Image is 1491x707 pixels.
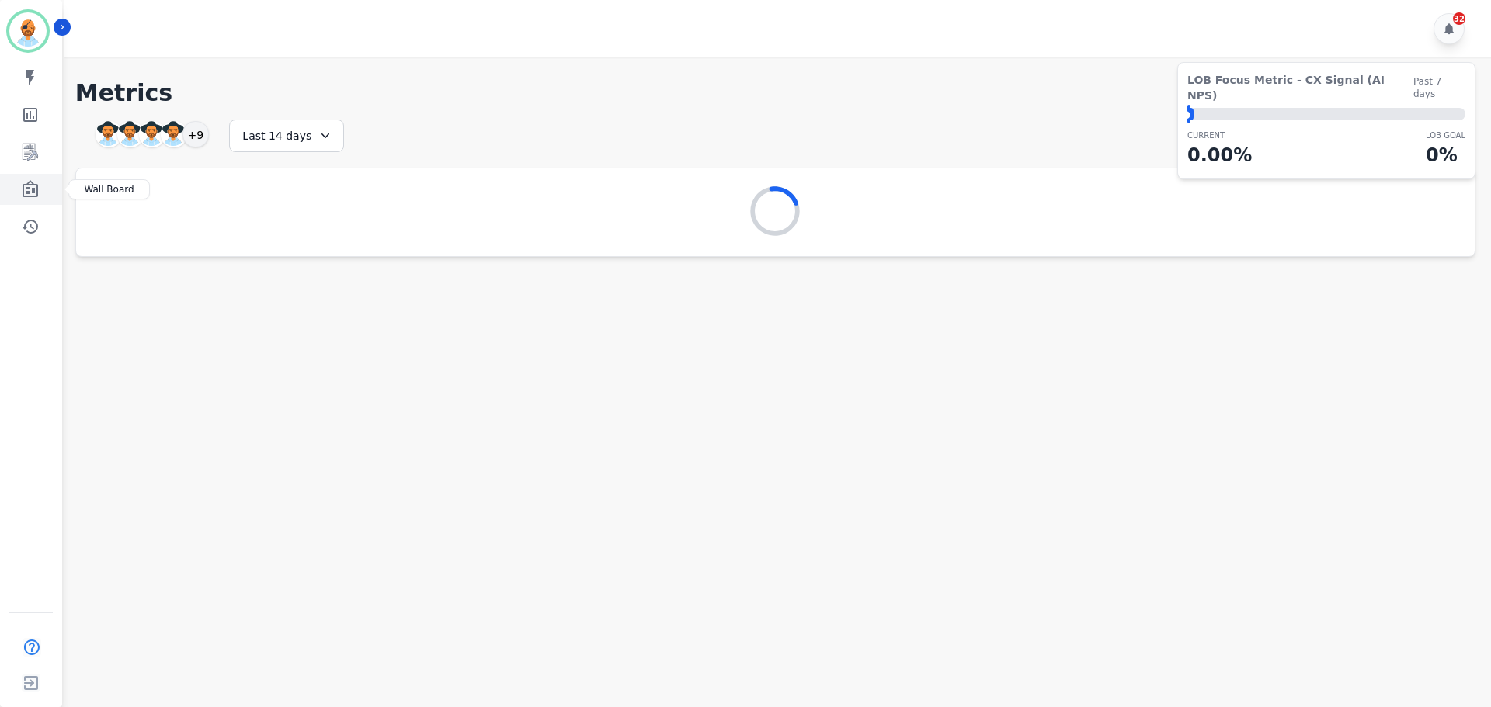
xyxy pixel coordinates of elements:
[1413,75,1465,100] span: Past 7 days
[9,12,47,50] img: Bordered avatar
[1187,130,1252,141] p: CURRENT
[1187,72,1413,103] span: LOB Focus Metric - CX Signal (AI NPS)
[1187,108,1194,120] div: ⬤
[1426,130,1465,141] p: LOB Goal
[229,120,344,152] div: Last 14 days
[1426,141,1465,169] p: 0 %
[182,121,209,147] div: +9
[1453,12,1465,25] div: 32
[75,79,1475,107] h1: Metrics
[1187,141,1252,169] p: 0.00 %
